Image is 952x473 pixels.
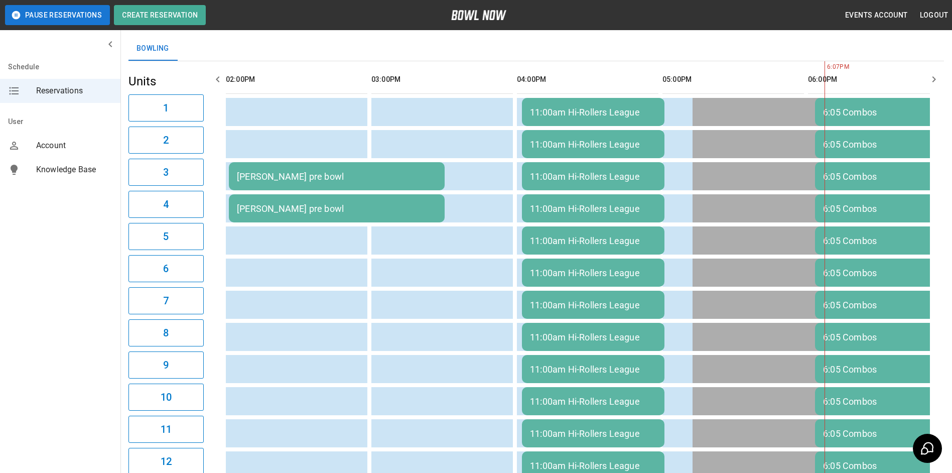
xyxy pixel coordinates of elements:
[161,421,172,437] h6: 11
[841,6,912,25] button: Events Account
[530,268,656,278] div: 11:00am Hi-Rollers League
[36,164,112,176] span: Knowledge Base
[114,5,206,25] button: Create Reservation
[226,65,367,94] th: 02:00PM
[163,261,169,277] h6: 6
[128,319,204,346] button: 8
[128,37,177,61] button: Bowling
[530,332,656,342] div: 11:00am Hi-Rollers League
[163,325,169,341] h6: 8
[128,127,204,154] button: 2
[161,389,172,405] h6: 10
[163,196,169,212] h6: 4
[128,287,204,314] button: 7
[530,460,656,471] div: 11:00am Hi-Rollers League
[128,191,204,218] button: 4
[163,132,169,148] h6: 2
[916,6,952,25] button: Logout
[530,203,656,214] div: 11:00am Hi-Rollers League
[530,107,656,117] div: 11:00am Hi-Rollers League
[5,5,110,25] button: Pause Reservations
[530,364,656,375] div: 11:00am Hi-Rollers League
[163,164,169,180] h6: 3
[825,62,827,72] span: 6:07PM
[530,300,656,310] div: 11:00am Hi-Rollers League
[530,139,656,150] div: 11:00am Hi-Rollers League
[530,235,656,246] div: 11:00am Hi-Rollers League
[530,428,656,439] div: 11:00am Hi-Rollers League
[128,384,204,411] button: 10
[128,159,204,186] button: 3
[237,203,437,214] div: [PERSON_NAME] pre bowl
[163,357,169,373] h6: 9
[128,37,944,61] div: inventory tabs
[530,171,656,182] div: 11:00am Hi-Rollers League
[530,396,656,407] div: 11:00am Hi-Rollers League
[128,255,204,282] button: 6
[128,223,204,250] button: 5
[237,171,437,182] div: [PERSON_NAME] pre bowl
[128,416,204,443] button: 11
[36,85,112,97] span: Reservations
[128,351,204,379] button: 9
[163,228,169,245] h6: 5
[36,140,112,152] span: Account
[161,453,172,469] h6: 12
[128,94,204,122] button: 1
[128,73,204,89] h5: Units
[163,100,169,116] h6: 1
[163,293,169,309] h6: 7
[451,10,506,20] img: logo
